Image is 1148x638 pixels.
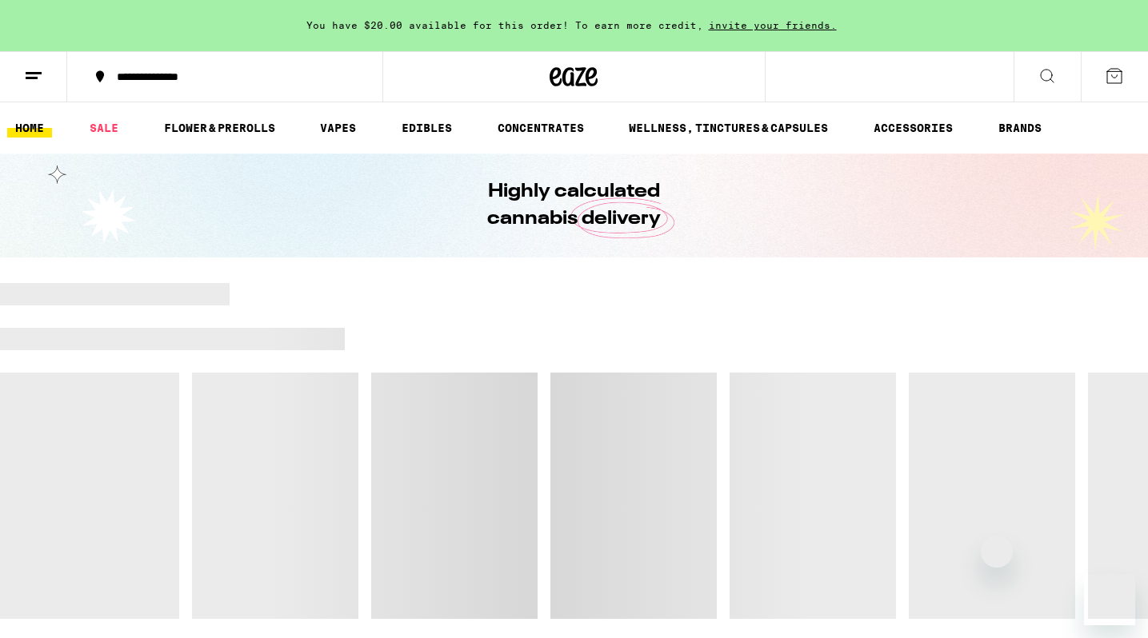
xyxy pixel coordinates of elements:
[82,118,126,138] a: SALE
[1084,574,1135,625] iframe: Button to launch messaging window
[981,536,1013,568] iframe: Close message
[990,118,1050,138] a: BRANDS
[312,118,364,138] a: VAPES
[703,20,842,30] span: invite your friends.
[7,118,52,138] a: HOME
[442,178,706,233] h1: Highly calculated cannabis delivery
[156,118,283,138] a: FLOWER & PREROLLS
[394,118,460,138] a: EDIBLES
[621,118,836,138] a: WELLNESS, TINCTURES & CAPSULES
[306,20,703,30] span: You have $20.00 available for this order! To earn more credit,
[866,118,961,138] a: ACCESSORIES
[490,118,592,138] a: CONCENTRATES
